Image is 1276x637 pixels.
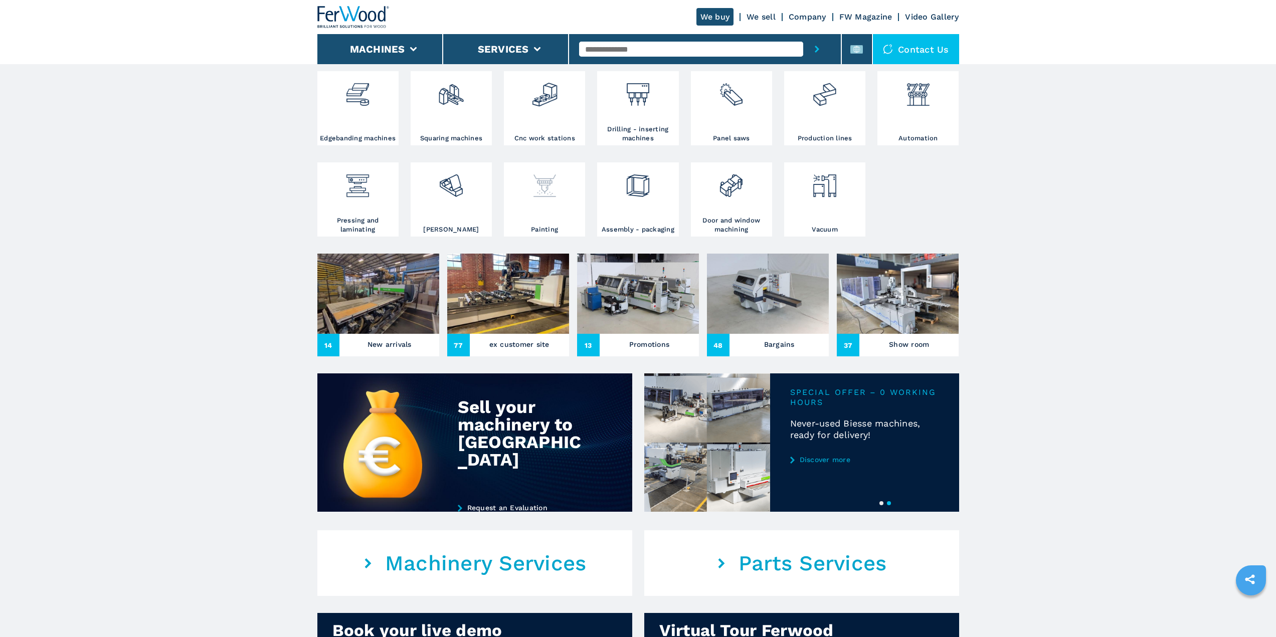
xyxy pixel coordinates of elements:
[837,254,959,334] img: Show room
[344,74,371,108] img: bordatrici_1.png
[784,71,865,145] a: Production lines
[317,162,399,237] a: Pressing and laminating
[602,225,674,234] h3: Assembly - packaging
[597,162,678,237] a: Assembly - packaging
[707,254,829,356] a: Bargains48Bargains
[385,551,587,576] em: Machinery Services
[718,165,745,199] img: lavorazione_porte_finestre_2.png
[577,334,600,356] span: 13
[597,71,678,145] a: Drilling - inserting machines
[905,12,959,22] a: Video Gallery
[577,254,699,334] img: Promotions
[707,334,730,356] span: 48
[883,44,893,54] img: Contact us
[317,334,340,356] span: 14
[478,43,529,55] button: Services
[447,254,569,356] a: ex customer site77ex customer site
[438,74,464,108] img: squadratrici_2.png
[798,134,852,143] h3: Production lines
[531,225,558,234] h3: Painting
[1233,592,1268,629] iframe: Chat
[691,162,772,237] a: Door and window machining
[504,71,585,145] a: Cnc work stations
[600,125,676,143] h3: Drilling - inserting machines
[644,373,770,512] img: Never-used Biesse machines, ready for delivery!
[739,551,887,576] em: Parts Services
[320,134,396,143] h3: Edgebanding machines
[531,74,558,108] img: centro_di_lavoro_cnc_2.png
[514,134,575,143] h3: Cnc work stations
[691,71,772,145] a: Panel saws
[811,165,838,199] img: aspirazione_1.png
[803,34,831,64] button: submit-button
[447,254,569,334] img: ex customer site
[696,8,734,26] a: We buy
[317,254,439,356] a: New arrivals14New arrivals
[625,74,651,108] img: foratrici_inseritrici_2.png
[317,254,439,334] img: New arrivals
[898,134,938,143] h3: Automation
[423,225,479,234] h3: [PERSON_NAME]
[458,398,589,469] div: Sell your machinery to [GEOGRAPHIC_DATA]
[317,373,632,512] img: Sell your machinery to Ferwood
[790,456,939,464] a: Discover more
[629,337,670,351] h3: Promotions
[1237,567,1262,592] a: sharethis
[839,12,892,22] a: FW Magazine
[905,74,932,108] img: automazione.png
[625,165,651,199] img: montaggio_imballaggio_2.png
[887,501,891,505] button: 2
[438,165,464,199] img: levigatrici_2.png
[411,162,492,237] a: [PERSON_NAME]
[707,254,829,334] img: Bargains
[317,530,632,596] a: Machinery Services
[320,216,396,234] h3: Pressing and laminating
[812,225,838,234] h3: Vacuum
[784,162,865,237] a: Vacuum
[693,216,770,234] h3: Door and window machining
[420,134,482,143] h3: Squaring machines
[344,165,371,199] img: pressa-strettoia.png
[504,162,585,237] a: Painting
[873,34,959,64] div: Contact us
[889,337,929,351] h3: Show room
[877,71,959,145] a: Automation
[317,71,399,145] a: Edgebanding machines
[747,12,776,22] a: We sell
[713,134,750,143] h3: Panel saws
[458,504,596,512] a: Request an Evaluation
[789,12,826,22] a: Company
[317,6,390,28] img: Ferwood
[644,530,959,596] a: Parts Services
[879,501,883,505] button: 1
[489,337,550,351] h3: ex customer site
[718,74,745,108] img: sezionatrici_2.png
[764,337,795,351] h3: Bargains
[577,254,699,356] a: Promotions13Promotions
[350,43,405,55] button: Machines
[811,74,838,108] img: linee_di_produzione_2.png
[447,334,470,356] span: 77
[368,337,412,351] h3: New arrivals
[837,334,859,356] span: 37
[411,71,492,145] a: Squaring machines
[837,254,959,356] a: Show room37Show room
[531,165,558,199] img: verniciatura_1.png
